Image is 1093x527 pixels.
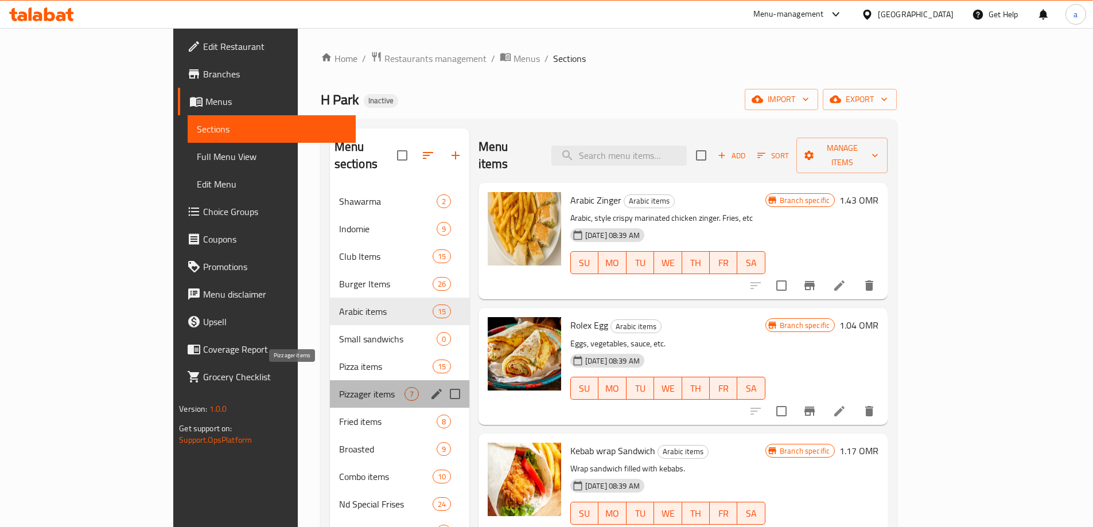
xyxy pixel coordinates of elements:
span: [DATE] 08:39 AM [581,230,644,241]
span: 0 [437,334,450,345]
button: Branch-specific-item [796,272,823,299]
span: Full Menu View [197,150,347,163]
span: WE [659,505,677,522]
span: 15 [433,251,450,262]
button: TH [682,251,710,274]
span: Get support on: [179,421,232,436]
div: items [433,497,451,511]
a: Coupons [178,225,356,253]
a: Edit menu item [833,404,846,418]
span: 24 [433,499,450,510]
div: Combo items10 [330,463,469,490]
a: Menus [500,51,540,66]
span: Arabic items [624,194,674,208]
span: Menu disclaimer [203,287,347,301]
a: Full Menu View [188,143,356,170]
span: H Park [321,87,359,112]
div: Arabic items [658,445,709,459]
button: MO [598,377,626,400]
span: Arabic Zinger [570,192,621,209]
a: Support.OpsPlatform [179,432,252,447]
span: SA [742,380,760,397]
h6: 1.04 OMR [839,317,878,333]
div: Nd Special Frises [339,497,433,511]
div: items [433,305,451,318]
div: Small sandwichs0 [330,325,469,353]
span: Sections [197,122,347,136]
button: TU [627,377,654,400]
span: Menus [205,95,347,108]
a: Branches [178,60,356,88]
span: Edit Menu [197,177,347,191]
a: Coverage Report [178,335,356,363]
li: / [544,52,549,65]
span: Shawarma [339,194,437,208]
div: Broasted [339,442,437,456]
span: 8 [437,416,450,427]
p: Arabic, style crispy marinated chicken zinger. Fries, etc [570,211,765,225]
a: Edit menu item [833,279,846,292]
button: export [823,89,897,110]
div: Arabic items [610,319,662,333]
a: Restaurants management [371,51,487,66]
p: Wrap sandwich filled with kebabs. [570,462,765,476]
div: items [437,442,451,456]
span: Edit Restaurant [203,40,347,53]
div: Pizzager items7edit [330,380,469,408]
span: Club Items [339,249,433,263]
span: SU [575,380,594,397]
span: SU [575,505,594,522]
div: items [433,470,451,483]
span: Branch specific [775,446,834,456]
span: TU [631,505,649,522]
button: TU [627,251,654,274]
span: 10 [433,471,450,482]
div: Fried items8 [330,408,469,435]
div: Combo items [339,470,433,483]
nav: breadcrumb [321,51,897,66]
button: Sort [754,147,792,165]
a: Edit Restaurant [178,33,356,60]
span: Add [716,149,747,162]
button: WE [654,377,682,400]
button: Add [713,147,750,165]
div: Shawarma2 [330,188,469,215]
span: 15 [433,361,450,372]
span: MO [603,505,621,522]
h2: Menu items [479,138,538,173]
span: Pizzager items [339,387,404,401]
div: Indomie9 [330,215,469,243]
a: Choice Groups [178,198,356,225]
span: Fried items [339,415,437,428]
img: Rolex Egg [488,317,561,391]
span: Version: [179,401,207,416]
div: Burger Items26 [330,270,469,298]
span: Branch specific [775,195,834,206]
div: Club Items15 [330,243,469,270]
span: export [832,92,888,107]
button: FR [710,377,737,400]
span: TH [687,505,705,522]
span: Coverage Report [203,342,347,356]
span: TH [687,255,705,271]
span: 1.0.0 [209,401,227,416]
button: SA [737,502,765,525]
div: Broasted9 [330,435,469,463]
div: items [433,360,451,373]
span: 15 [433,306,450,317]
h6: 1.17 OMR [839,443,878,459]
span: WE [659,380,677,397]
div: Indomie [339,222,437,236]
div: Arabic items [339,305,433,318]
img: Arabic Zinger [488,192,561,266]
span: WE [659,255,677,271]
div: Menu-management [753,7,824,21]
span: Select to update [769,274,794,298]
div: items [404,387,419,401]
span: Coupons [203,232,347,246]
a: Upsell [178,308,356,335]
span: Sections [553,52,586,65]
a: Sections [188,115,356,143]
span: TU [631,380,649,397]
